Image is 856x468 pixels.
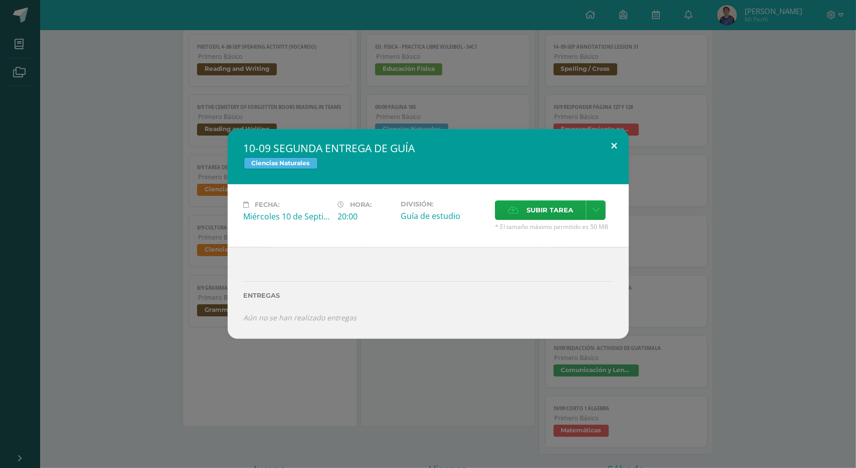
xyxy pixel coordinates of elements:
[244,157,318,169] span: Ciencias Naturales
[401,200,487,208] label: División:
[244,141,613,155] h2: 10-09 SEGUNDA ENTREGA DE GUÍA
[495,222,613,231] span: * El tamaño máximo permitido es 50 MB
[351,201,372,208] span: Hora:
[244,211,330,222] div: Miércoles 10 de Septiembre
[244,313,357,322] i: Aún no se han realizado entregas
[338,211,393,222] div: 20:00
[527,201,573,219] span: Subir tarea
[600,129,629,163] button: Close (Esc)
[244,292,613,299] label: Entregas
[255,201,280,208] span: Fecha:
[401,210,487,221] div: Guía de estudio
